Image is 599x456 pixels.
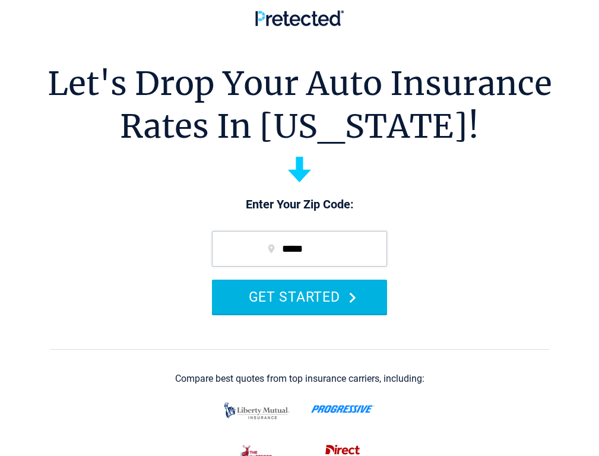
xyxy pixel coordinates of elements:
[212,231,387,267] input: zip code
[47,62,552,148] h1: Let's Drop Your Auto Insurance Rates In [US_STATE]!
[175,373,424,384] div: Compare best quotes from top insurance carriers, including:
[212,280,387,313] button: GET STARTED
[221,397,293,425] img: liberty
[311,405,375,413] img: progressive
[200,197,399,213] p: Enter Your Zip Code:
[255,10,344,26] img: Pretected Logo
